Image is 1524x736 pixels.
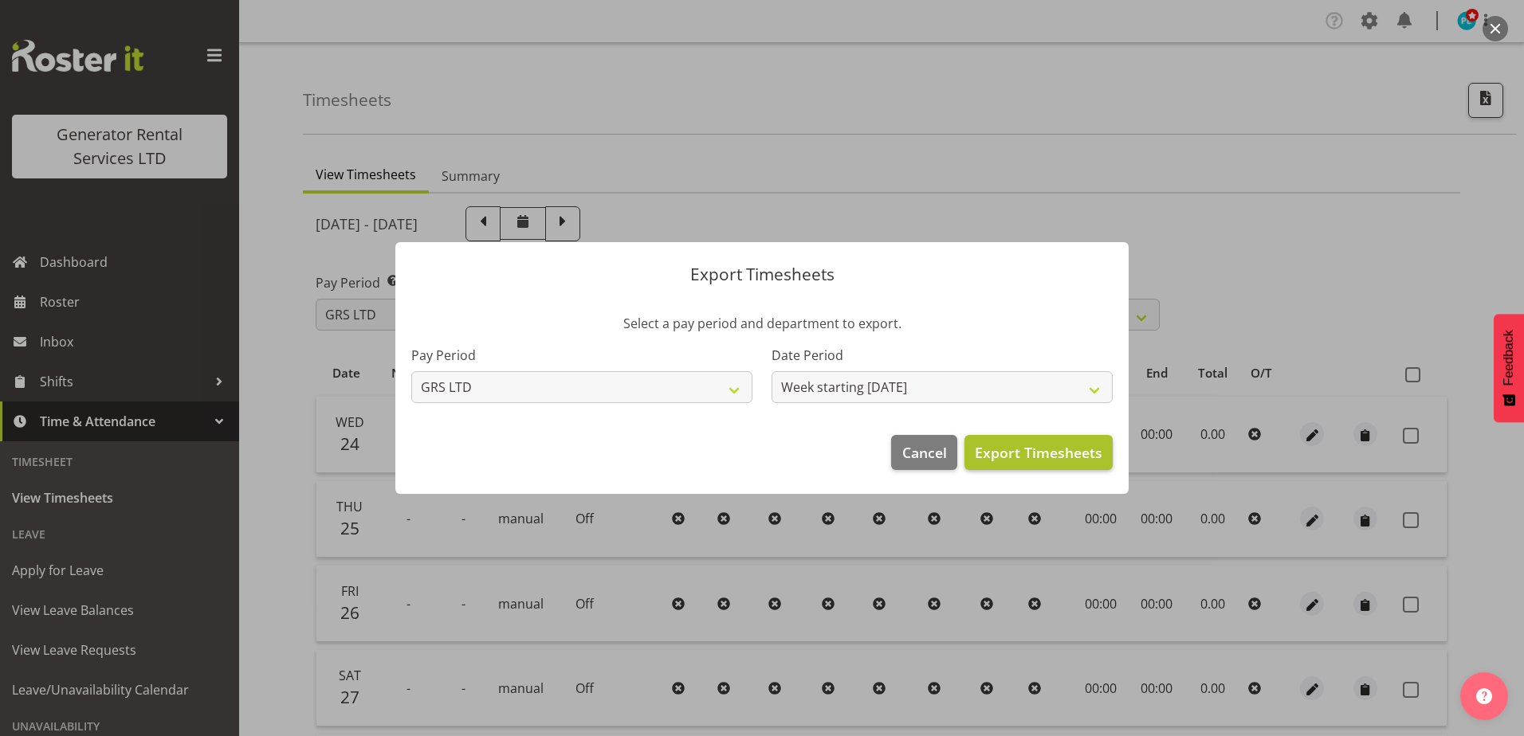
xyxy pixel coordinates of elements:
[411,266,1113,283] p: Export Timesheets
[964,435,1113,470] button: Export Timesheets
[891,435,956,470] button: Cancel
[975,442,1102,463] span: Export Timesheets
[411,314,1113,333] p: Select a pay period and department to export.
[1494,314,1524,422] button: Feedback - Show survey
[902,442,947,463] span: Cancel
[411,346,752,365] label: Pay Period
[1476,688,1492,704] img: help-xxl-2.png
[1502,330,1516,386] span: Feedback
[772,346,1113,365] label: Date Period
